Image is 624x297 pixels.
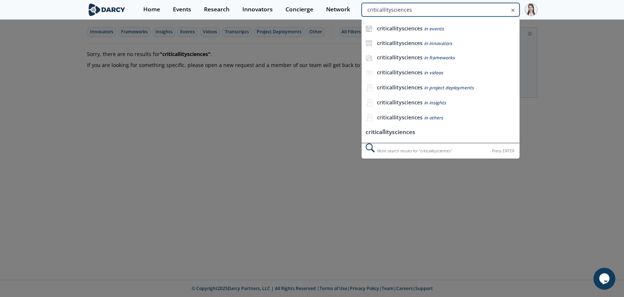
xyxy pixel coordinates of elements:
[492,147,514,155] div: Press ENTER
[362,3,519,16] input: Advanced Search
[424,55,454,61] span: in frameworks
[424,100,446,106] span: in insights
[377,99,422,106] b: criticallitysciences
[424,115,443,121] span: in others
[377,54,422,61] b: criticallitysciences
[362,126,519,139] li: criticallitysciences
[377,84,422,91] b: criticallitysciences
[87,3,127,16] img: logo-wide.svg
[173,7,191,12] div: Events
[377,40,422,47] b: criticallitysciences
[242,7,273,12] div: Innovators
[326,7,350,12] div: Network
[424,40,452,47] span: in innovators
[143,7,160,12] div: Home
[424,26,443,32] span: in events
[366,25,372,32] img: icon
[525,3,537,16] img: Profile
[377,25,422,32] b: criticallitysciences
[593,268,617,290] iframe: chat widget
[377,69,422,76] b: criticallitysciences
[424,70,443,76] span: in videos
[285,7,313,12] div: Concierge
[424,85,473,91] span: in project deployments
[204,7,230,12] div: Research
[366,40,372,47] img: icon
[362,143,519,159] div: More search results for " criticallitysciences "
[377,114,422,121] b: criticallitysciences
